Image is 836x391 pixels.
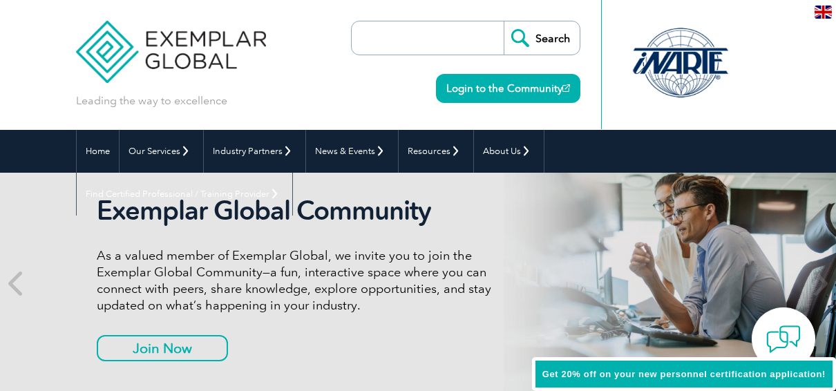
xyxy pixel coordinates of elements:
a: Resources [399,130,473,173]
span: Get 20% off on your new personnel certification application! [542,369,826,379]
a: News & Events [306,130,398,173]
a: Our Services [120,130,203,173]
img: contact-chat.png [766,322,801,356]
img: en [815,6,832,19]
a: Login to the Community [436,74,580,103]
a: Find Certified Professional / Training Provider [77,173,292,216]
input: Search [504,21,580,55]
p: As a valued member of Exemplar Global, we invite you to join the Exemplar Global Community—a fun,... [97,247,521,314]
a: Home [77,130,119,173]
a: Industry Partners [204,130,305,173]
a: Join Now [97,335,228,361]
p: Leading the way to excellence [76,93,227,108]
img: open_square.png [562,84,570,92]
a: About Us [474,130,544,173]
